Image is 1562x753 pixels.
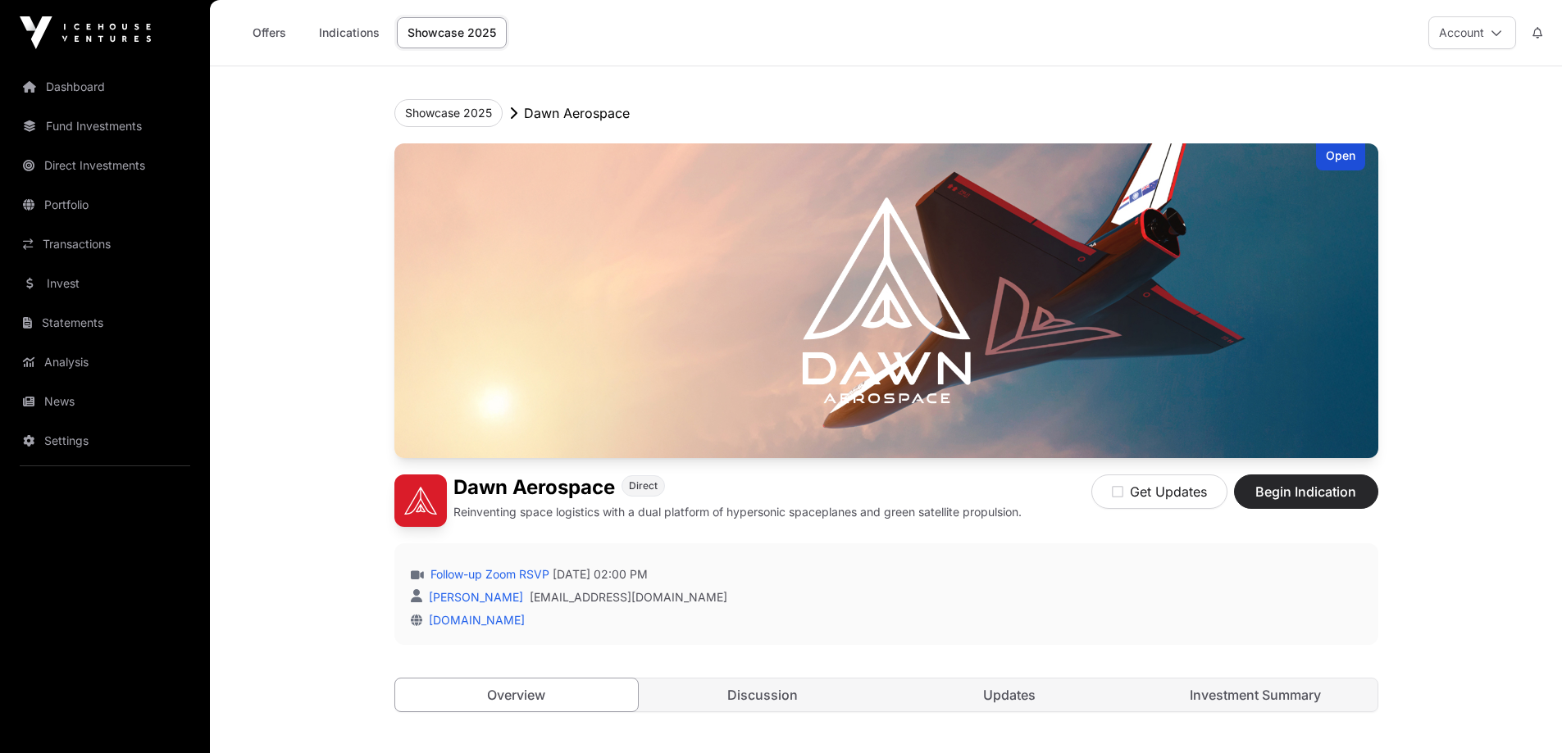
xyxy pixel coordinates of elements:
img: Icehouse Ventures Logo [20,16,151,49]
a: Statements [13,305,197,341]
a: Begin Indication [1234,491,1378,507]
button: Showcase 2025 [394,99,503,127]
a: Overview [394,678,640,712]
a: Offers [236,17,302,48]
a: [DOMAIN_NAME] [422,613,525,627]
h1: Dawn Aerospace [453,474,615,501]
p: Dawn Aerospace [524,103,630,123]
button: Account [1428,16,1516,49]
span: [DATE] 02:00 PM [553,566,648,583]
a: Analysis [13,344,197,380]
div: Open [1316,143,1365,170]
a: Investment Summary [1134,678,1378,711]
a: Dashboard [13,69,197,105]
button: Begin Indication [1234,474,1378,509]
img: Dawn Aerospace [394,143,1378,458]
a: Portfolio [13,187,197,223]
p: Reinventing space logistics with a dual platform of hypersonic spaceplanes and green satellite pr... [453,504,1022,520]
a: Updates [888,678,1132,711]
a: [EMAIL_ADDRESS][DOMAIN_NAME] [530,589,727,606]
a: Transactions [13,226,197,262]
nav: Tabs [395,678,1378,711]
iframe: Chat Widget [1480,674,1562,753]
a: Indications [308,17,390,48]
a: Direct Investments [13,147,197,184]
a: News [13,383,197,420]
a: Fund Investments [13,108,197,144]
a: Follow-up Zoom RSVP [427,566,549,583]
a: Discussion [641,678,885,711]
img: Dawn Aerospace [394,474,447,527]
a: [PERSON_NAME] [426,590,523,604]
button: Get Updates [1091,474,1227,509]
span: Begin Indication [1255,482,1358,501]
a: Showcase 2025 [397,17,507,48]
a: Settings [13,423,197,459]
span: Direct [629,479,658,492]
a: Invest [13,265,197,302]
